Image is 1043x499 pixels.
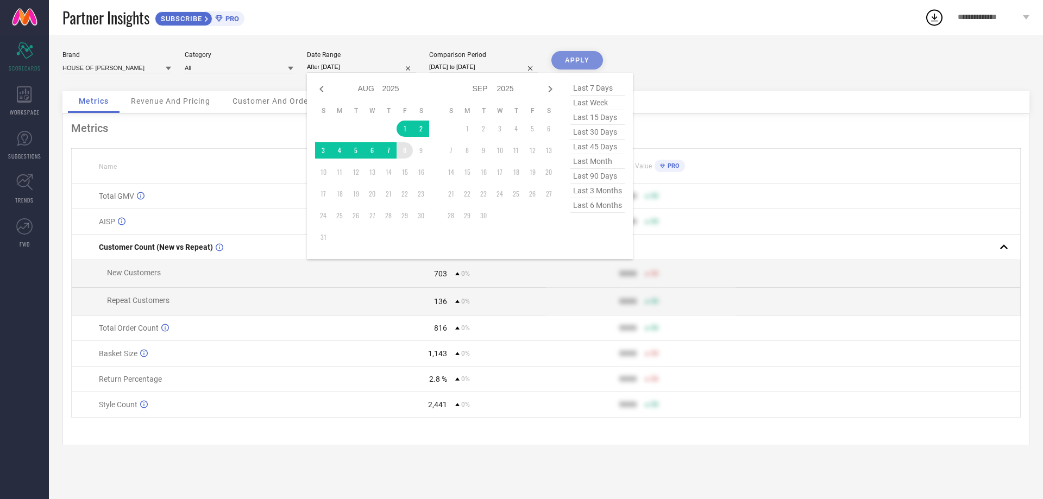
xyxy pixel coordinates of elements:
[619,349,637,358] div: 9999
[99,400,137,409] span: Style Count
[524,164,541,180] td: Fri Sep 19 2025
[99,163,117,170] span: Name
[475,106,492,115] th: Tuesday
[541,142,557,159] td: Sat Sep 13 2025
[508,142,524,159] td: Thu Sep 11 2025
[541,121,557,137] td: Sat Sep 06 2025
[461,298,470,305] span: 0%
[315,83,328,96] div: Previous month
[364,207,380,224] td: Wed Aug 27 2025
[619,400,637,409] div: 9999
[380,142,397,159] td: Thu Aug 07 2025
[348,164,364,180] td: Tue Aug 12 2025
[429,61,538,73] input: Select comparison period
[315,186,331,202] td: Sun Aug 17 2025
[185,51,293,59] div: Category
[461,375,470,383] span: 0%
[348,186,364,202] td: Tue Aug 19 2025
[315,207,331,224] td: Sun Aug 24 2025
[492,106,508,115] th: Wednesday
[397,186,413,202] td: Fri Aug 22 2025
[364,106,380,115] th: Wednesday
[475,121,492,137] td: Tue Sep 02 2025
[15,196,34,204] span: TRENDS
[99,349,137,358] span: Basket Size
[475,207,492,224] td: Tue Sep 30 2025
[413,207,429,224] td: Sat Aug 30 2025
[544,83,557,96] div: Next month
[461,350,470,357] span: 0%
[524,106,541,115] th: Friday
[459,121,475,137] td: Mon Sep 01 2025
[492,186,508,202] td: Wed Sep 24 2025
[651,375,658,383] span: 50
[380,164,397,180] td: Thu Aug 14 2025
[99,324,159,332] span: Total Order Count
[315,229,331,245] td: Sun Aug 31 2025
[461,270,470,277] span: 0%
[619,297,637,306] div: 9999
[348,207,364,224] td: Tue Aug 26 2025
[475,164,492,180] td: Tue Sep 16 2025
[925,8,944,27] div: Open download list
[459,106,475,115] th: Monday
[364,186,380,202] td: Wed Aug 20 2025
[315,164,331,180] td: Sun Aug 10 2025
[307,51,416,59] div: Date Range
[99,243,213,251] span: Customer Count (New vs Repeat)
[331,164,348,180] td: Mon Aug 11 2025
[459,207,475,224] td: Mon Sep 29 2025
[443,142,459,159] td: Sun Sep 07 2025
[651,218,658,225] span: 50
[475,186,492,202] td: Tue Sep 23 2025
[508,106,524,115] th: Thursday
[541,186,557,202] td: Sat Sep 27 2025
[348,106,364,115] th: Tuesday
[348,142,364,159] td: Tue Aug 05 2025
[20,240,30,248] span: FWD
[364,164,380,180] td: Wed Aug 13 2025
[524,186,541,202] td: Fri Sep 26 2025
[492,142,508,159] td: Wed Sep 10 2025
[651,350,658,357] span: 50
[397,142,413,159] td: Fri Aug 08 2025
[428,349,447,358] div: 1,143
[570,81,625,96] span: last 7 days
[475,142,492,159] td: Tue Sep 09 2025
[570,140,625,154] span: last 45 days
[461,324,470,332] span: 0%
[331,207,348,224] td: Mon Aug 25 2025
[315,142,331,159] td: Sun Aug 03 2025
[315,106,331,115] th: Sunday
[651,324,658,332] span: 50
[397,164,413,180] td: Fri Aug 15 2025
[434,269,447,278] div: 703
[429,375,447,383] div: 2.8 %
[413,164,429,180] td: Sat Aug 16 2025
[397,121,413,137] td: Fri Aug 01 2025
[380,207,397,224] td: Thu Aug 28 2025
[62,7,149,29] span: Partner Insights
[331,106,348,115] th: Monday
[9,64,41,72] span: SCORECARDS
[461,401,470,408] span: 0%
[380,106,397,115] th: Thursday
[331,186,348,202] td: Mon Aug 18 2025
[492,121,508,137] td: Wed Sep 03 2025
[443,164,459,180] td: Sun Sep 14 2025
[508,186,524,202] td: Thu Sep 25 2025
[155,15,205,23] span: SUBSCRIBE
[429,51,538,59] div: Comparison Period
[307,61,416,73] input: Select date range
[155,9,244,26] a: SUBSCRIBEPRO
[62,51,171,59] div: Brand
[570,169,625,184] span: last 90 days
[508,164,524,180] td: Thu Sep 18 2025
[651,192,658,200] span: 50
[459,164,475,180] td: Mon Sep 15 2025
[99,192,134,200] span: Total GMV
[413,186,429,202] td: Sat Aug 23 2025
[99,375,162,383] span: Return Percentage
[223,15,239,23] span: PRO
[619,324,637,332] div: 9999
